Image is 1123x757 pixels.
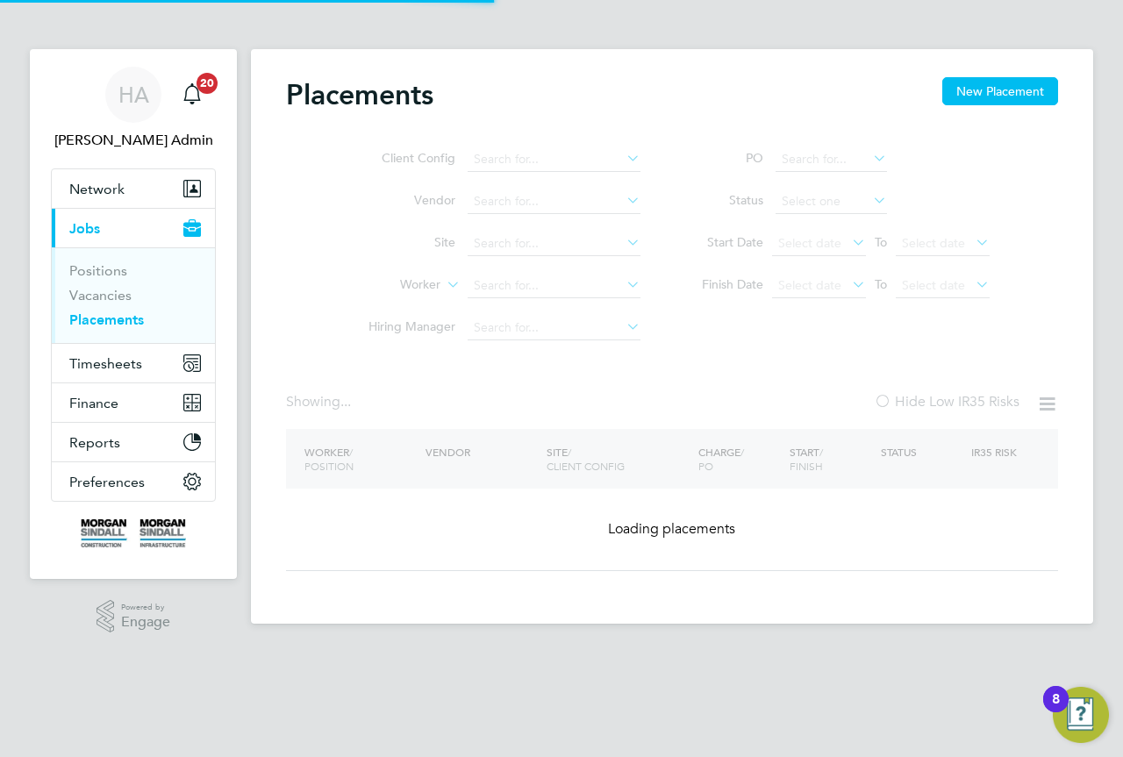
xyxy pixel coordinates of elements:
a: Go to home page [51,519,216,547]
span: Hays Admin [51,130,216,151]
a: Positions [69,262,127,279]
div: 8 [1052,699,1060,722]
img: morgansindall-logo-retina.png [81,519,186,547]
button: Jobs [52,209,215,247]
button: Finance [52,383,215,422]
span: Jobs [69,220,100,237]
a: Placements [69,311,144,328]
a: 20 [175,67,210,123]
button: Timesheets [52,344,215,382]
button: New Placement [942,77,1058,105]
span: Powered by [121,600,170,615]
button: Reports [52,423,215,461]
label: Hide Low IR35 Risks [874,393,1019,411]
a: Powered byEngage [97,600,171,633]
a: Vacancies [69,287,132,304]
button: Open Resource Center, 8 new notifications [1053,687,1109,743]
h2: Placements [286,77,433,112]
div: Showing [286,393,354,411]
span: Engage [121,615,170,630]
a: HA[PERSON_NAME] Admin [51,67,216,151]
span: HA [118,83,149,106]
span: Preferences [69,474,145,490]
span: ... [340,393,351,411]
span: 20 [197,73,218,94]
span: Reports [69,434,120,451]
button: Network [52,169,215,208]
div: Jobs [52,247,215,343]
span: Timesheets [69,355,142,372]
nav: Main navigation [30,49,237,579]
button: Preferences [52,462,215,501]
span: Network [69,181,125,197]
span: Finance [69,395,118,411]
